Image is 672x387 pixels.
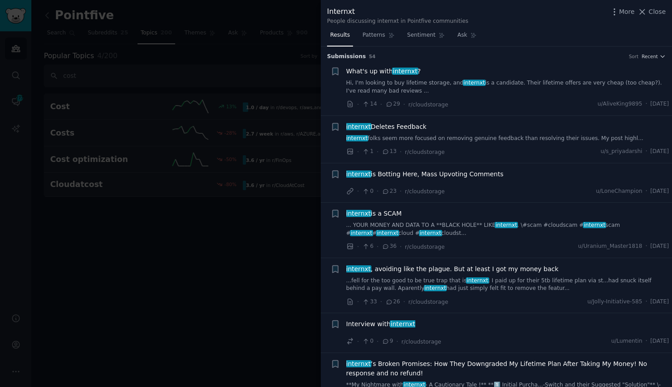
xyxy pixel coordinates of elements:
[407,31,435,39] span: Sentiment
[646,242,647,251] span: ·
[357,337,359,346] span: ·
[390,320,416,327] span: internxt
[357,297,359,306] span: ·
[596,187,642,196] span: u/LoneChampion
[346,359,669,378] a: internxt’s Broken Promises: How They Downgraded My Lifetime Plan After Taking My Money! No respon...
[380,100,382,109] span: ·
[409,102,448,108] span: r/cloudstorage
[409,299,448,305] span: r/cloudstorage
[382,148,396,156] span: 13
[346,67,421,76] a: What's up withinternxt?
[463,80,486,86] span: internxt
[598,100,642,108] span: u/AliveKing9895
[403,297,405,306] span: ·
[345,210,372,217] span: internxt
[362,148,373,156] span: 1
[382,242,396,251] span: 36
[401,339,441,345] span: r/cloudstorage
[650,242,669,251] span: [DATE]
[419,230,442,236] span: internxt
[392,68,418,75] span: internxt
[377,242,379,251] span: ·
[646,298,647,306] span: ·
[650,298,669,306] span: [DATE]
[646,337,647,345] span: ·
[649,7,666,17] span: Close
[346,209,402,218] span: is a SCAM
[346,264,559,274] span: , avoiding like the plague. But at least I got my money back
[583,222,606,228] span: internxt
[345,123,372,130] span: internxt
[587,298,642,306] span: u/Jolly-Initiative-585
[362,298,377,306] span: 33
[346,319,415,329] span: Interview with
[359,28,397,47] a: Patterns
[610,7,635,17] button: More
[380,297,382,306] span: ·
[385,298,400,306] span: 26
[650,187,669,196] span: [DATE]
[357,242,359,251] span: ·
[454,28,480,47] a: Ask
[619,7,635,17] span: More
[396,337,398,346] span: ·
[382,187,396,196] span: 23
[650,100,669,108] span: [DATE]
[646,100,647,108] span: ·
[357,100,359,109] span: ·
[345,170,372,178] span: internxt
[377,187,379,196] span: ·
[330,31,350,39] span: Results
[611,337,642,345] span: u/Lumentin
[642,53,658,60] span: Recent
[400,187,401,196] span: ·
[646,148,647,156] span: ·
[650,337,669,345] span: [DATE]
[405,188,445,195] span: r/cloudstorage
[377,337,379,346] span: ·
[357,147,359,157] span: ·
[457,31,467,39] span: Ask
[369,54,376,59] span: 54
[646,187,647,196] span: ·
[382,337,393,345] span: 9
[495,222,518,228] span: internxt
[385,100,400,108] span: 29
[345,360,372,367] span: internxt
[424,285,447,291] span: internxt
[350,230,373,236] span: internxt
[642,53,666,60] button: Recent
[327,6,468,17] div: Internxt
[346,359,669,378] span: ’s Broken Promises: How They Downgraded My Lifetime Plan After Taking My Money! No response and n...
[346,122,426,132] span: Deletes Feedback
[327,17,468,26] div: People discussing internxt in Pointfive communities
[466,277,489,284] span: internxt
[346,170,504,179] a: internxtis Botting Here, Mass Upvoting Comments
[327,53,366,61] span: Submission s
[346,319,415,329] a: Interview withinternxt
[404,28,448,47] a: Sentiment
[405,244,445,250] span: r/cloudstorage
[346,209,402,218] a: internxtis a SCAM
[638,7,666,17] button: Close
[377,147,379,157] span: ·
[346,170,504,179] span: is Botting Here, Mass Upvoting Comments
[346,264,559,274] a: internxt, avoiding like the plague. But at least I got my money back
[578,242,642,251] span: u/Uranium_Master1818
[346,67,421,76] span: What's up with ?
[362,31,385,39] span: Patterns
[376,230,399,236] span: internxt
[346,122,426,132] a: internxtDeletes Feedback
[650,148,669,156] span: [DATE]
[600,148,642,156] span: u/s_priyadarshi
[400,242,401,251] span: ·
[362,187,373,196] span: 0
[362,100,377,108] span: 14
[346,277,669,293] a: ...fell for the too good to be true trap that isinternxt. I paid up for their 5tb lifetime plan v...
[405,149,445,155] span: r/cloudstorage
[403,100,405,109] span: ·
[345,135,369,141] span: internxt
[327,28,353,47] a: Results
[345,265,372,272] span: internxt
[362,242,373,251] span: 6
